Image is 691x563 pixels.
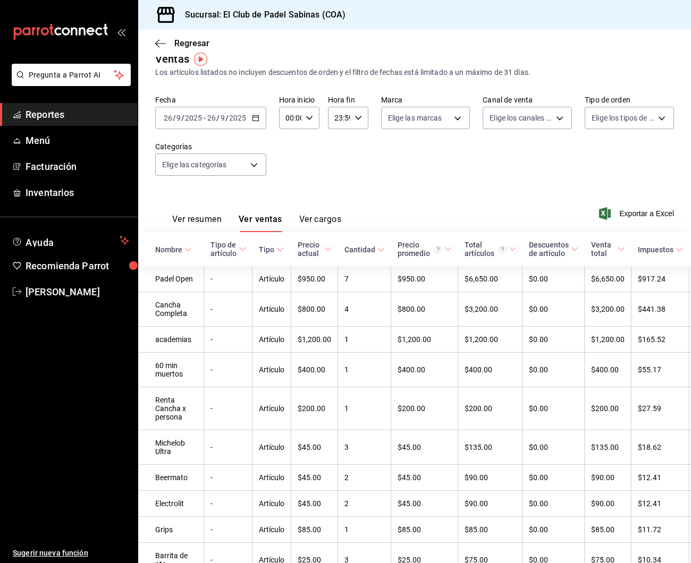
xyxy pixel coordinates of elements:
[279,96,319,104] label: Hora inicio
[155,96,266,104] label: Fecha
[291,430,338,465] td: $45.00
[328,96,368,104] label: Hora fin
[631,465,689,491] td: $12.41
[585,96,674,104] label: Tipo de orden
[259,245,284,254] span: Tipo
[138,353,204,387] td: 60 min muertos
[391,353,458,387] td: $400.00
[13,548,129,559] span: Sugerir nueva función
[29,70,114,81] span: Pregunta a Parrot AI
[298,241,322,258] div: Precio actual
[338,465,391,491] td: 2
[181,114,184,122] span: /
[631,491,689,517] td: $12.41
[291,292,338,327] td: $800.00
[490,113,552,123] span: Elige los canales de venta
[252,266,291,292] td: Artículo
[529,241,569,258] div: Descuentos de artículo
[26,259,129,273] span: Recomienda Parrot
[638,245,683,254] span: Impuestos
[465,241,507,258] div: Total artículos
[174,38,209,48] span: Regresar
[229,114,247,122] input: ----
[155,245,182,254] div: Nombre
[138,430,204,465] td: Michelob Ultra
[391,387,458,430] td: $200.00
[585,292,631,327] td: $3,200.00
[163,114,173,122] input: --
[204,430,252,465] td: -
[585,465,631,491] td: $90.00
[291,353,338,387] td: $400.00
[252,491,291,517] td: Artículo
[225,114,229,122] span: /
[585,353,631,387] td: $400.00
[204,465,252,491] td: -
[388,113,442,123] span: Elige las marcas
[207,114,216,122] input: --
[252,465,291,491] td: Artículo
[299,214,342,232] button: Ver cargos
[391,292,458,327] td: $800.00
[291,465,338,491] td: $45.00
[338,327,391,353] td: 1
[523,327,585,353] td: $0.00
[601,207,674,220] button: Exportar a Excel
[26,185,129,200] span: Inventarios
[138,465,204,491] td: Beermato
[138,387,204,430] td: Renta Cancha x persona
[172,214,222,232] button: Ver resumen
[458,353,523,387] td: $400.00
[338,292,391,327] td: 4
[398,241,442,258] div: Precio promedio
[458,465,523,491] td: $90.00
[499,245,507,253] svg: El total artículos considera cambios de precios en los artículos así como costos adicionales por ...
[585,266,631,292] td: $6,650.00
[631,517,689,543] td: $11.72
[483,96,572,104] label: Canal de venta
[631,292,689,327] td: $441.38
[12,64,131,86] button: Pregunta a Parrot AI
[585,387,631,430] td: $200.00
[523,292,585,327] td: $0.00
[155,143,266,150] label: Categorías
[631,327,689,353] td: $165.52
[631,430,689,465] td: $18.62
[138,266,204,292] td: Padel Open
[338,491,391,517] td: 2
[291,491,338,517] td: $45.00
[204,114,206,122] span: -
[458,266,523,292] td: $6,650.00
[391,465,458,491] td: $45.00
[7,77,131,88] a: Pregunta a Parrot AI
[117,28,125,36] button: open_drawer_menu
[138,327,204,353] td: academias
[216,114,220,122] span: /
[291,517,338,543] td: $85.00
[162,159,227,170] span: Elige las categorías
[391,430,458,465] td: $45.00
[458,491,523,517] td: $90.00
[523,491,585,517] td: $0.00
[585,517,631,543] td: $85.00
[204,266,252,292] td: -
[592,113,654,123] span: Elige los tipos de orden
[523,430,585,465] td: $0.00
[204,353,252,387] td: -
[155,67,674,78] div: Los artículos listados no incluyen descuentos de orden y el filtro de fechas está limitado a un m...
[220,114,225,122] input: --
[298,241,332,258] span: Precio actual
[338,430,391,465] td: 3
[138,491,204,517] td: Electrolit
[523,387,585,430] td: $0.00
[391,327,458,353] td: $1,200.00
[252,327,291,353] td: Artículo
[239,214,282,232] button: Ver ventas
[173,114,176,122] span: /
[398,241,452,258] span: Precio promedio
[381,96,470,104] label: Marca
[291,327,338,353] td: $1,200.00
[458,430,523,465] td: $135.00
[204,387,252,430] td: -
